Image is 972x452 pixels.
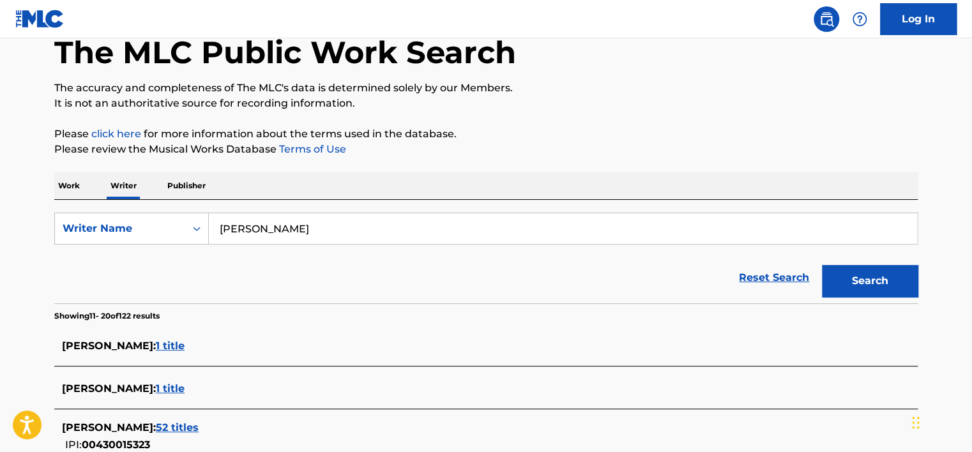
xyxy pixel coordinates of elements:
img: help [852,11,867,27]
span: IPI: [65,439,82,451]
div: Help [847,6,872,32]
p: It is not an authoritative source for recording information. [54,96,918,111]
p: Please for more information about the terms used in the database. [54,126,918,142]
form: Search Form [54,213,918,303]
button: Search [822,265,918,297]
p: The accuracy and completeness of The MLC's data is determined solely by our Members. [54,80,918,96]
img: MLC Logo [15,10,65,28]
div: চ্যাট উইজেট [908,391,972,452]
a: Terms of Use [277,143,346,155]
span: [PERSON_NAME] : [62,421,156,433]
p: Work [54,172,84,199]
p: Publisher [163,172,209,199]
a: Reset Search [733,264,816,292]
span: 52 titles [156,421,199,433]
div: টেনে আনুন [912,403,920,442]
p: Showing 11 - 20 of 122 results [54,310,160,322]
p: Please review the Musical Works Database [54,142,918,157]
a: click here [91,128,141,140]
p: Writer [107,172,140,199]
span: [PERSON_NAME] : [62,340,156,352]
a: Public Search [814,6,839,32]
span: 00430015323 [82,439,150,451]
span: 1 title [156,340,185,352]
img: search [819,11,834,27]
div: Writer Name [63,221,178,236]
h1: The MLC Public Work Search [54,33,516,72]
a: Log In [880,3,957,35]
span: [PERSON_NAME] : [62,382,156,395]
iframe: Chat Widget [908,391,972,452]
span: 1 title [156,382,185,395]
